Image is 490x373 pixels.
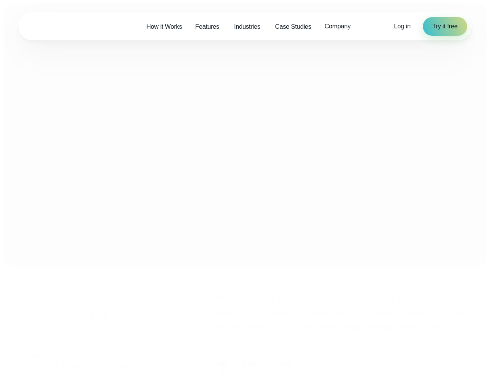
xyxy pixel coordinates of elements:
a: Log in [394,22,411,31]
span: Company [324,22,350,31]
span: Log in [394,23,411,30]
span: Industries [234,22,260,31]
span: Case Studies [275,22,311,31]
span: Try it free [432,22,457,31]
a: Try it free [423,17,467,36]
a: How it Works [140,19,189,35]
span: Features [195,22,219,31]
a: Case Studies [268,19,318,35]
span: How it Works [146,22,182,31]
